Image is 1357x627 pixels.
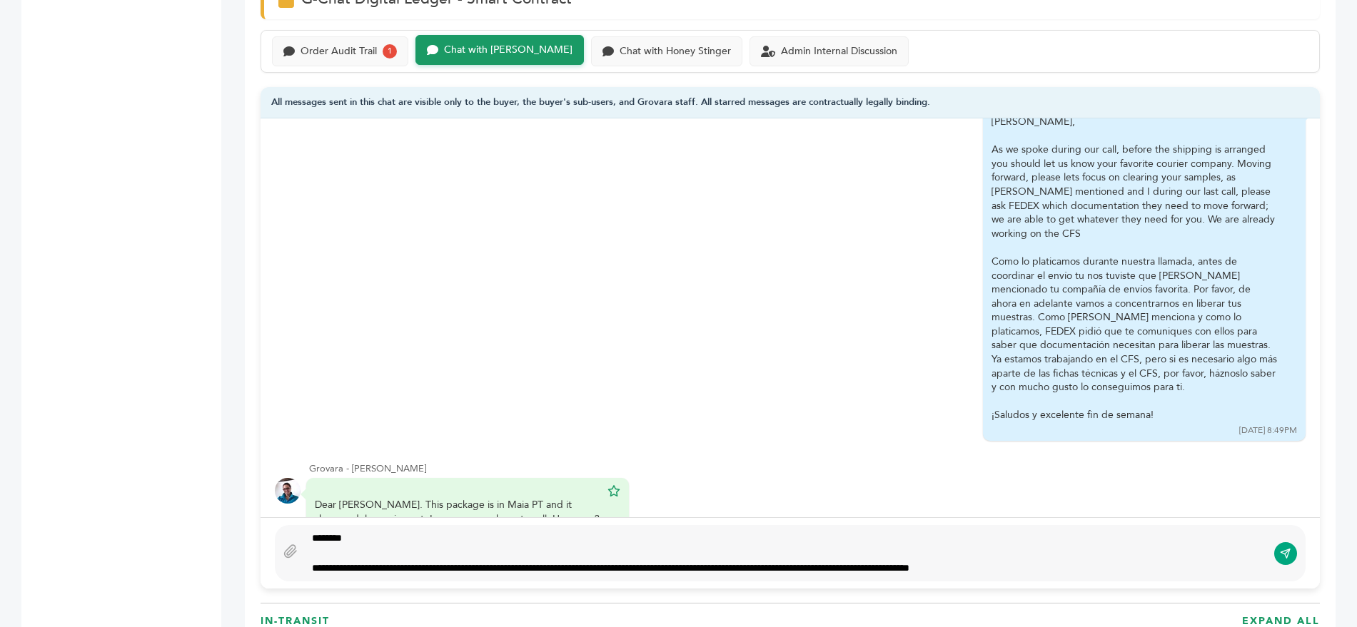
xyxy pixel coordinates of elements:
div: Dear [PERSON_NAME]. This package is in Maia PT and it shows a delay on import. I suppose you have... [315,498,600,540]
div: All messages sent in this chat are visible only to the buyer, the buyer's sub-users, and Grovara ... [261,87,1320,119]
div: Order Audit Trail [301,46,377,58]
div: 1 [383,44,397,58]
div: Como lo platicamos durante nuestra llamada, antes de coordinar el envío tu nos tuviste que [PERSO... [992,255,1277,394]
div: ¡Saludos y excelente fin de semana! [992,408,1277,422]
div: As we spoke during our call, before the shipping is arranged you should let us know your favorite... [992,143,1277,240]
div: Grovara - [PERSON_NAME] [309,462,1306,475]
div: Chat with [PERSON_NAME] [444,44,572,56]
div: Admin Internal Discussion [781,46,897,58]
div: [PERSON_NAME], [992,115,1277,422]
div: Chat with Honey Stinger [620,46,731,58]
div: [DATE] 8:49PM [1239,424,1297,437]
